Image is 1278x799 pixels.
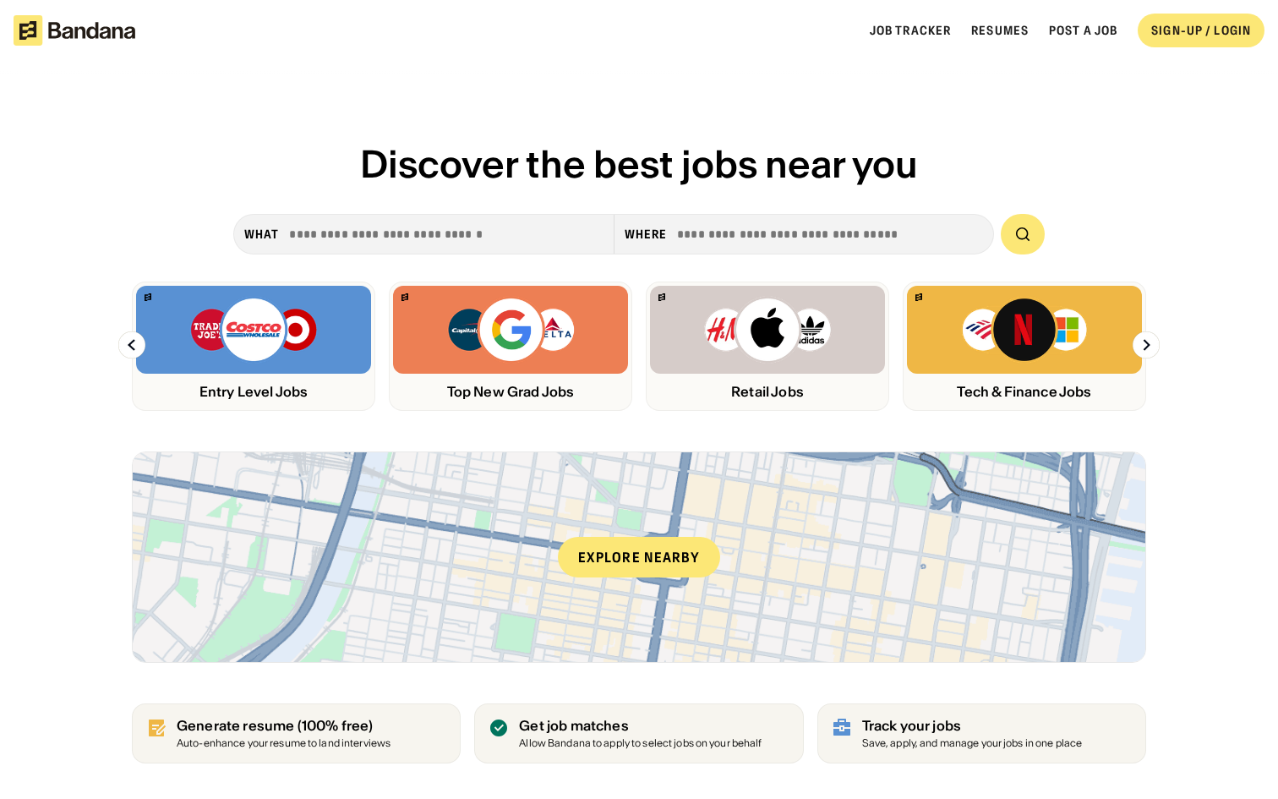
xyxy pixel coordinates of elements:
div: Allow Bandana to apply to select jobs on your behalf [519,738,762,749]
a: Bandana logoTrader Joe’s, Costco, Target logosEntry Level Jobs [132,282,375,411]
span: (100% free) [298,717,374,734]
a: Resumes [971,23,1029,38]
a: Track your jobs Save, apply, and manage your jobs in one place [817,703,1146,763]
div: Tech & Finance Jobs [907,384,1142,400]
a: Bandana logoCapital One, Google, Delta logosTop New Grad Jobs [389,282,632,411]
div: SIGN-UP / LOGIN [1151,23,1251,38]
div: Auto-enhance your resume to land interviews [177,738,390,749]
img: Bandana logo [401,293,408,301]
a: Generate resume (100% free)Auto-enhance your resume to land interviews [132,703,461,763]
a: Explore nearby [133,452,1145,662]
img: Bank of America, Netflix, Microsoft logos [961,296,1089,364]
div: Entry Level Jobs [136,384,371,400]
div: Where [625,227,668,242]
img: Right Arrow [1133,331,1160,358]
a: Job Tracker [870,23,951,38]
div: Retail Jobs [650,384,885,400]
div: Track your jobs [862,718,1083,734]
img: Bandana logo [658,293,665,301]
img: H&M, Apply, Adidas logos [703,296,832,364]
div: Top New Grad Jobs [393,384,628,400]
div: Explore nearby [558,537,720,577]
div: Generate resume [177,718,390,734]
a: Post a job [1049,23,1117,38]
div: what [244,227,279,242]
img: Bandana logo [915,293,922,301]
span: Discover the best jobs near you [360,140,918,188]
img: Bandana logo [145,293,151,301]
img: Trader Joe’s, Costco, Target logos [189,296,318,364]
img: Bandana logotype [14,15,135,46]
div: Get job matches [519,718,762,734]
div: Save, apply, and manage your jobs in one place [862,738,1083,749]
img: Left Arrow [118,331,145,358]
img: Capital One, Google, Delta logos [446,296,575,364]
a: Bandana logoH&M, Apply, Adidas logosRetail Jobs [646,282,889,411]
a: Get job matches Allow Bandana to apply to select jobs on your behalf [474,703,803,763]
a: Bandana logoBank of America, Netflix, Microsoft logosTech & Finance Jobs [903,282,1146,411]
